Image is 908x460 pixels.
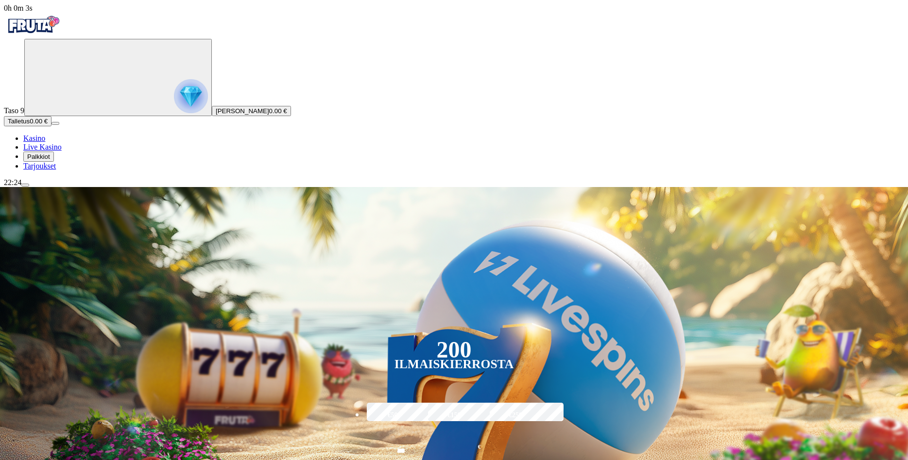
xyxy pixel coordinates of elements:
button: Talletusplus icon0.00 € [4,116,51,126]
span: user session time [4,4,33,12]
a: poker-chip iconLive Kasino [23,143,62,151]
a: diamond iconKasino [23,134,45,142]
button: reward iconPalkkiot [23,152,54,162]
span: € [478,443,481,452]
a: gift-inverted iconTarjoukset [23,162,56,170]
span: Live Kasino [23,143,62,151]
span: Palkkiot [27,153,50,160]
span: 22:24 [4,178,21,187]
label: €250 [487,401,544,429]
label: €50 [364,401,421,429]
span: Taso 9 [4,106,24,115]
div: Ilmaiskierrosta [394,358,514,370]
span: Kasino [23,134,45,142]
span: Talletus [8,118,30,125]
button: menu [21,184,29,187]
div: 200 [436,344,471,356]
nav: Primary [4,13,904,170]
label: €150 [426,401,482,429]
img: reward progress [174,79,208,113]
button: reward progress [24,39,212,116]
img: Fruta [4,13,62,37]
span: 0.00 € [30,118,48,125]
button: [PERSON_NAME]0.00 € [212,106,291,116]
span: Tarjoukset [23,162,56,170]
a: Fruta [4,30,62,38]
button: menu [51,122,59,125]
span: 0.00 € [269,107,287,115]
span: [PERSON_NAME] [216,107,269,115]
